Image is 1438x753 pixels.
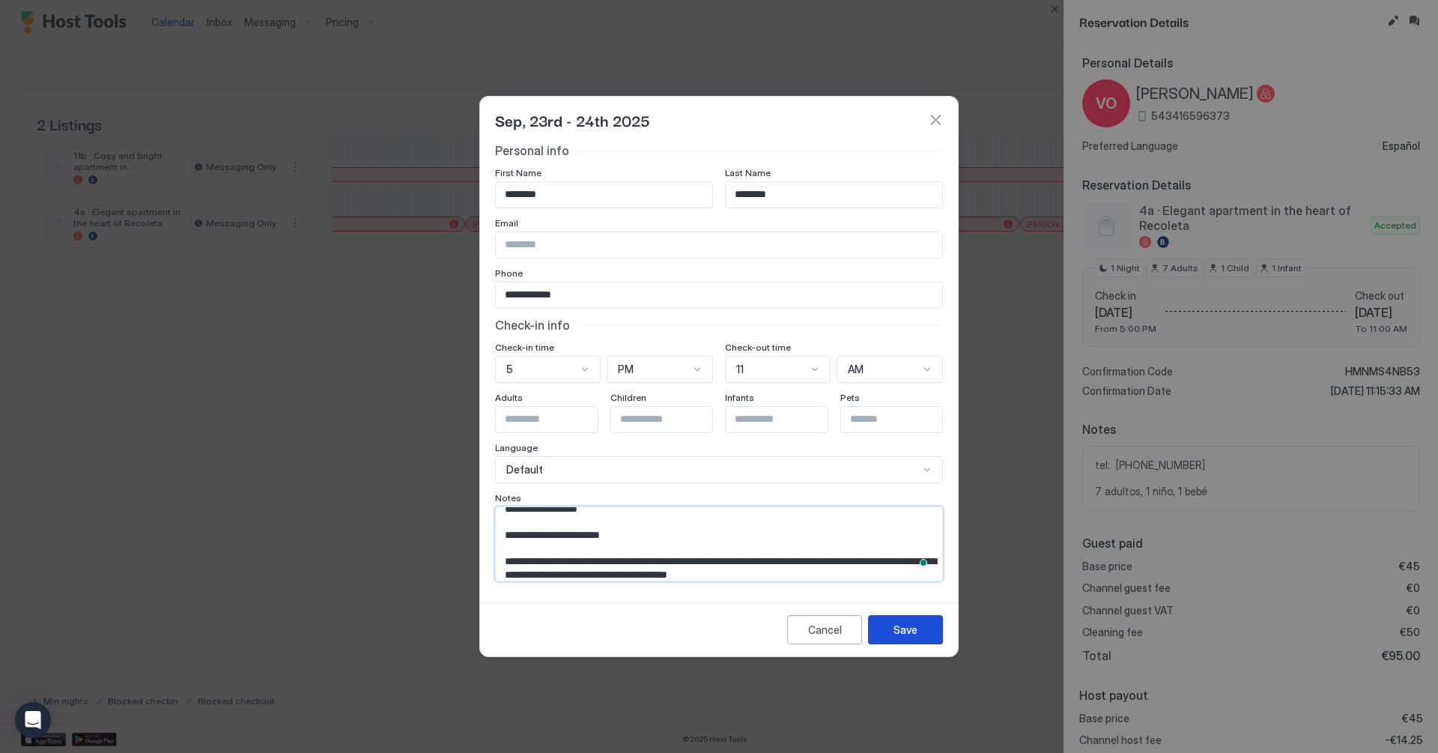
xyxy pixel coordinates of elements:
span: Check-out time [725,342,791,353]
input: Input Field [841,407,964,432]
span: Sep, 23rd - 24th 2025 [495,109,650,131]
span: Children [610,392,646,403]
button: Save [868,615,943,644]
span: Check-in info [495,318,570,333]
span: PM [618,363,634,376]
input: Input Field [726,407,849,432]
span: 11 [736,363,744,376]
span: Email [495,217,518,229]
div: Open Intercom Messenger [15,702,51,738]
div: Cancel [808,622,842,638]
span: Notes [495,492,521,503]
button: Cancel [787,615,862,644]
span: Adults [495,392,523,403]
span: Infants [725,392,754,403]
span: AM [848,363,864,376]
input: Input Field [496,182,712,208]
span: Last Name [725,167,771,178]
span: 5 [506,363,513,376]
span: Personal info [495,143,569,158]
span: Phone [495,267,523,279]
input: Input Field [726,182,942,208]
input: Input Field [496,282,942,308]
input: Input Field [496,232,942,258]
span: Default [506,463,543,477]
textarea: To enrich screen reader interactions, please activate Accessibility in Grammarly extension settings [496,507,943,581]
div: Save [894,622,917,638]
input: Input Field [611,407,734,432]
span: Language [495,442,538,453]
input: Input Field [496,407,619,432]
span: First Name [495,167,541,178]
span: Pets [840,392,860,403]
span: Check-in time [495,342,554,353]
